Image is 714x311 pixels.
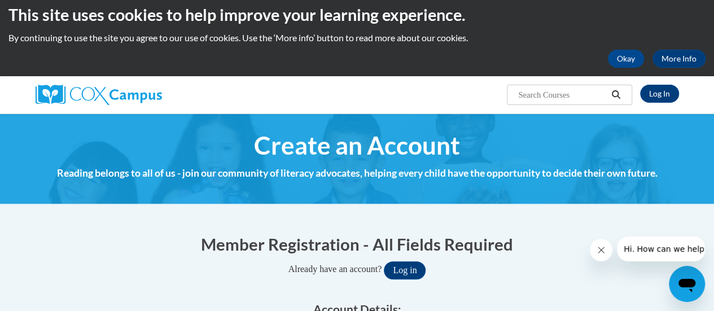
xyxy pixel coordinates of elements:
span: Create an Account [254,130,460,160]
h1: Member Registration - All Fields Required [36,233,679,256]
iframe: Message from company [617,236,705,261]
iframe: Close message [590,239,612,261]
button: Log in [384,261,426,279]
p: By continuing to use the site you agree to our use of cookies. Use the ‘More info’ button to read... [8,32,706,44]
img: Cox Campus [36,85,162,105]
a: Log In [640,85,679,103]
a: More Info [652,50,706,68]
span: Hi. How can we help? [7,8,91,17]
input: Search Courses [517,88,607,102]
iframe: Button to launch messaging window [669,266,705,302]
button: Search [607,88,624,102]
h2: This site uses cookies to help improve your learning experience. [8,3,706,26]
h4: Reading belongs to all of us - join our community of literacy advocates, helping every child have... [36,166,679,181]
span: Already have an account? [288,264,382,274]
button: Okay [608,50,644,68]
